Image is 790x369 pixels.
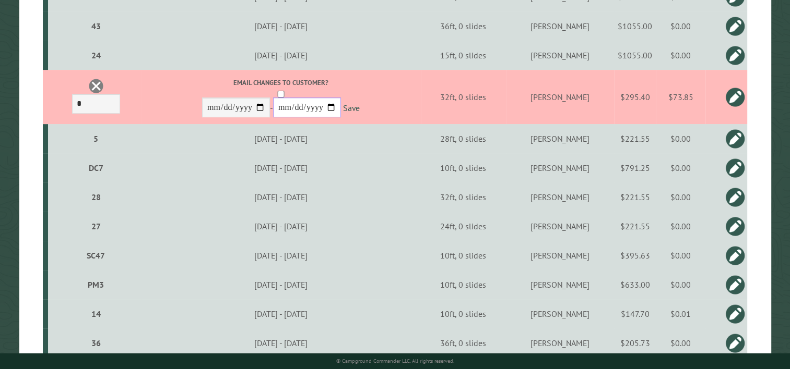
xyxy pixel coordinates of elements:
td: $0.00 [656,41,705,70]
div: [DATE] - [DATE] [143,163,419,173]
td: $0.00 [656,182,705,212]
div: [DATE] - [DATE] [143,192,419,202]
div: DC7 [52,163,139,173]
div: [DATE] - [DATE] [143,279,419,290]
a: Delete this reservation [88,78,104,94]
td: [PERSON_NAME] [506,270,614,299]
td: $147.70 [614,299,656,328]
td: [PERSON_NAME] [506,328,614,358]
div: [DATE] - [DATE] [143,309,419,319]
td: 32ft, 0 slides [421,182,506,212]
small: © Campground Commander LLC. All rights reserved. [336,358,454,364]
td: $221.55 [614,124,656,153]
div: PM3 [52,279,139,290]
td: 24ft, 0 slides [421,212,506,241]
div: 36 [52,338,139,348]
td: [PERSON_NAME] [506,212,614,241]
div: 14 [52,309,139,319]
label: Email changes to customer? [143,78,419,88]
td: [PERSON_NAME] [506,41,614,70]
div: [DATE] - [DATE] [143,21,419,31]
div: [DATE] - [DATE] [143,221,419,231]
td: $0.00 [656,124,705,153]
td: $73.85 [656,70,705,124]
td: $0.00 [656,241,705,270]
div: SC47 [52,250,139,261]
div: - [143,78,419,120]
td: 10ft, 0 slides [421,299,506,328]
td: $633.00 [614,270,656,299]
td: 15ft, 0 slides [421,41,506,70]
div: [DATE] - [DATE] [143,338,419,348]
td: $1055.00 [614,41,656,70]
td: $0.00 [656,270,705,299]
div: [DATE] - [DATE] [143,250,419,261]
td: $791.25 [614,153,656,182]
div: [DATE] - [DATE] [143,50,419,60]
td: [PERSON_NAME] [506,11,614,41]
div: 28 [52,192,139,202]
td: $221.55 [614,212,656,241]
td: $0.00 [656,212,705,241]
td: $221.55 [614,182,656,212]
td: [PERSON_NAME] [506,153,614,182]
div: [DATE] - [DATE] [143,133,419,144]
td: $0.01 [656,299,705,328]
td: 36ft, 0 slides [421,11,506,41]
td: 10ft, 0 slides [421,153,506,182]
td: $0.00 [656,153,705,182]
div: 5 [52,133,139,144]
td: $1055.00 [614,11,656,41]
div: 43 [52,21,139,31]
td: [PERSON_NAME] [506,70,614,124]
td: 32ft, 0 slides [421,70,506,124]
td: [PERSON_NAME] [506,124,614,153]
td: [PERSON_NAME] [506,182,614,212]
td: $0.00 [656,11,705,41]
td: 10ft, 0 slides [421,270,506,299]
td: 28ft, 0 slides [421,124,506,153]
td: [PERSON_NAME] [506,299,614,328]
a: Save [343,103,360,113]
td: [PERSON_NAME] [506,241,614,270]
div: 24 [52,50,139,60]
td: $0.00 [656,328,705,358]
div: 27 [52,221,139,231]
td: 10ft, 0 slides [421,241,506,270]
td: $295.40 [614,70,656,124]
td: $205.73 [614,328,656,358]
td: $395.63 [614,241,656,270]
td: 36ft, 0 slides [421,328,506,358]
